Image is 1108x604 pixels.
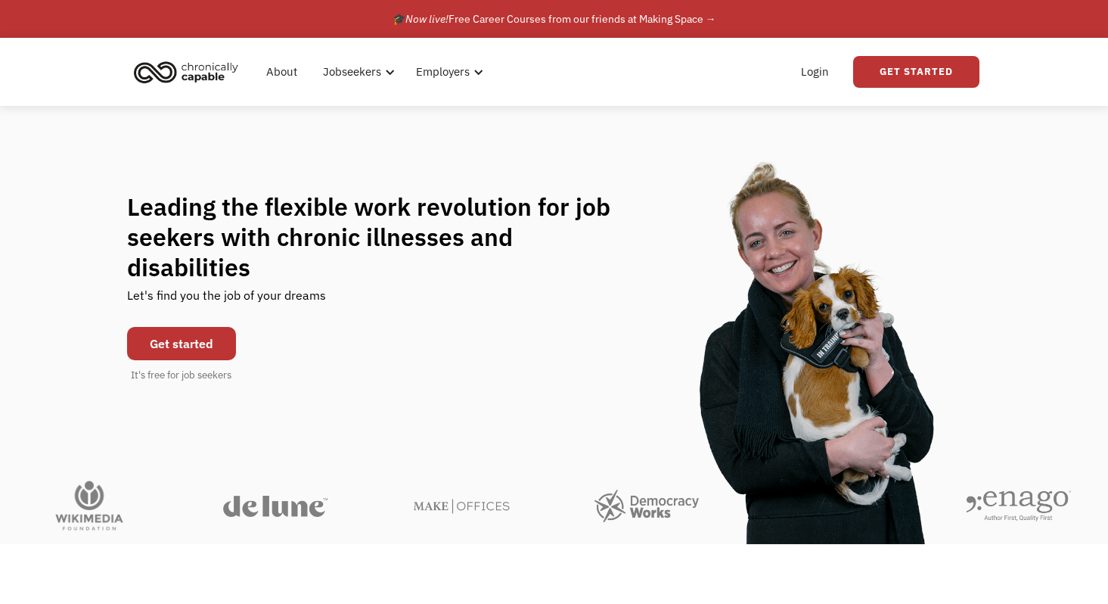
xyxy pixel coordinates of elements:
[131,368,231,383] div: It's free for job seekers
[127,282,326,319] div: Let's find you the job of your dreams
[127,191,640,282] h1: Leading the flexible work revolution for job seekers with chronic illnesses and disabilities
[127,327,236,360] a: Get started
[323,63,381,81] div: Jobseekers
[129,55,250,89] a: home
[407,48,488,96] div: Employers
[314,48,399,96] div: Jobseekers
[129,55,243,89] img: Chronically Capable logo
[405,12,448,26] em: Now live!
[416,63,470,81] div: Employers
[257,48,306,96] a: About
[792,48,838,96] a: Login
[853,56,979,88] a: Get Started
[393,10,716,28] div: 🎓 Free Career Courses from our friends at Making Space →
